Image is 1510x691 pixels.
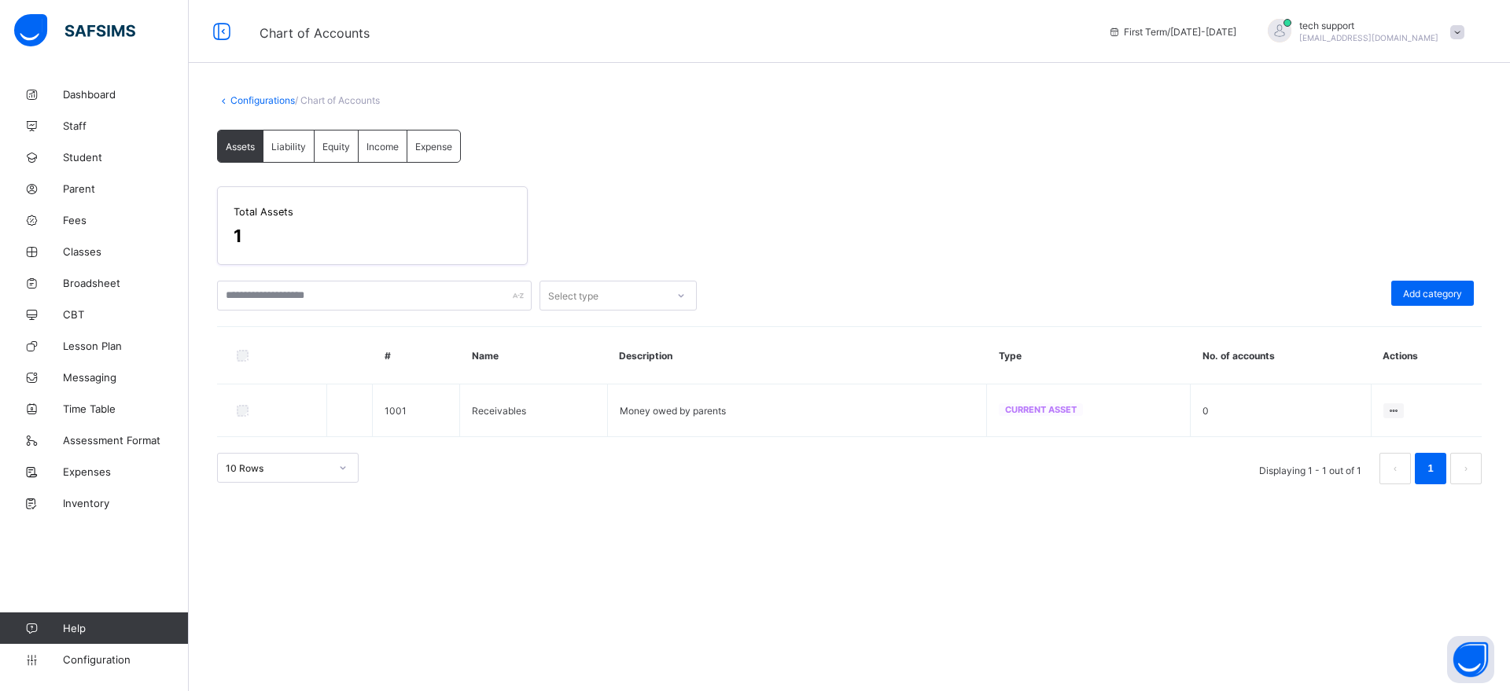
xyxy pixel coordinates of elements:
[63,88,189,101] span: Dashboard
[607,327,986,384] th: Description
[1247,453,1373,484] li: Displaying 1 - 1 out of 1
[1379,453,1411,484] button: prev page
[1005,404,1077,415] span: Current Asset
[373,327,460,384] th: #
[1450,453,1482,484] li: 下一页
[63,622,188,634] span: Help
[987,327,1191,384] th: Type
[620,405,726,417] span: Money owed by parents
[295,94,380,106] span: / Chart of Accounts
[230,94,295,106] a: Configurations
[271,141,306,153] span: Liability
[14,14,135,47] img: safsims
[1371,327,1482,384] th: Actions
[366,141,399,153] span: Income
[63,653,188,666] span: Configuration
[1447,636,1494,683] button: Open asap
[1403,288,1462,300] span: Add category
[1108,26,1236,38] span: session/term information
[63,465,189,478] span: Expenses
[1415,453,1446,484] li: 1
[373,384,460,437] td: 1001
[63,214,189,226] span: Fees
[63,245,189,258] span: Classes
[548,281,598,311] div: Select type
[63,182,189,195] span: Parent
[63,277,189,289] span: Broadsheet
[1299,20,1438,31] span: tech support
[63,497,189,509] span: Inventory
[472,405,526,417] span: Receivables
[1252,19,1472,45] div: techsupport
[234,226,511,246] span: 1
[234,206,511,218] span: Total Assets
[63,434,189,447] span: Assessment Format
[226,462,330,474] div: 10 Rows
[1450,453,1482,484] button: next page
[63,340,189,352] span: Lesson Plan
[63,371,189,384] span: Messaging
[1423,458,1438,479] a: 1
[1191,327,1371,384] th: No. of accounts
[63,119,189,132] span: Staff
[460,327,608,384] th: Name
[63,402,189,415] span: Time Table
[226,141,255,153] span: Assets
[63,151,189,164] span: Student
[1379,453,1411,484] li: 上一页
[322,141,350,153] span: Equity
[260,25,370,41] span: Chart of Accounts
[63,308,189,321] span: CBT
[415,141,452,153] span: Expense
[1299,33,1438,42] span: [EMAIL_ADDRESS][DOMAIN_NAME]
[1191,384,1371,437] td: 0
